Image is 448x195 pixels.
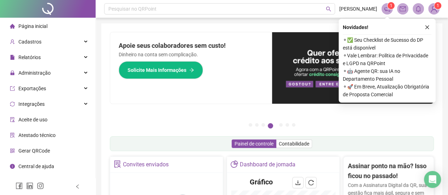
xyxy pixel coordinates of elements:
span: Relatórios [18,55,41,60]
h2: Assinar ponto na mão? Isso ficou no passado! [348,161,429,181]
span: ⚬ ✅ Seu Checklist de Sucesso do DP está disponível [343,36,431,52]
span: mail [399,6,406,12]
span: Aceite de uso [18,117,47,122]
span: Atestado técnico [18,132,56,138]
span: home [10,24,15,29]
span: facebook [16,182,23,189]
span: Solicite Mais Informações [127,66,186,74]
button: 2 [255,123,259,127]
img: banner%2Fa8ee1423-cce5-4ffa-a127-5a2d429cc7d8.png [272,32,434,104]
button: 7 [292,123,295,127]
span: ⚬ 🚀 Em Breve, Atualização Obrigatória de Proposta Comercial [343,83,431,98]
button: 6 [285,123,289,127]
span: file [10,55,15,60]
span: Administração [18,70,51,76]
span: export [10,86,15,91]
span: bell [415,6,421,12]
span: Gerar QRCode [18,148,50,154]
span: [PERSON_NAME] [339,5,377,13]
span: ⚬ Vale Lembrar: Política de Privacidade e LGPD na QRPoint [343,52,431,67]
div: Open Intercom Messenger [424,171,441,188]
img: 81618 [429,4,439,14]
span: Cadastros [18,39,41,45]
h4: Gráfico [250,177,273,187]
span: instagram [37,182,44,189]
button: 5 [279,123,283,127]
sup: 1 [387,2,395,9]
button: 1 [249,123,252,127]
span: arrow-right [189,68,194,73]
button: Solicite Mais Informações [119,61,203,79]
button: 4 [268,123,273,128]
span: audit [10,117,15,122]
span: Novidades ! [343,23,368,31]
span: left [75,184,80,189]
div: Convites enviados [123,159,169,171]
span: linkedin [26,182,33,189]
span: 1 [437,3,439,8]
span: solution [114,160,121,168]
span: Central de ajuda [18,164,54,169]
span: search [326,6,331,12]
h2: Apoie seus colaboradores sem custo! [119,41,263,51]
span: ⚬ 🤖 Agente QR: sua IA no Departamento Pessoal [343,67,431,83]
span: info-circle [10,164,15,169]
span: Painel de controle [234,141,273,147]
button: 3 [261,123,265,127]
span: notification [384,6,390,12]
span: sync [10,102,15,107]
span: Integrações [18,101,45,107]
span: pie-chart [231,160,238,168]
span: user-add [10,39,15,44]
span: Contabilidade [279,141,309,147]
span: qrcode [10,148,15,153]
span: Exportações [18,86,46,91]
span: Página inicial [18,23,47,29]
span: close [425,25,430,30]
span: download [295,180,301,185]
sup: Atualize o seu contato no menu Meus Dados [434,2,441,9]
span: 1 [390,3,392,8]
p: Dinheiro na conta sem complicação. [119,51,263,58]
span: solution [10,133,15,138]
div: Dashboard de jornada [240,159,295,171]
span: lock [10,70,15,75]
span: reload [308,180,314,185]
